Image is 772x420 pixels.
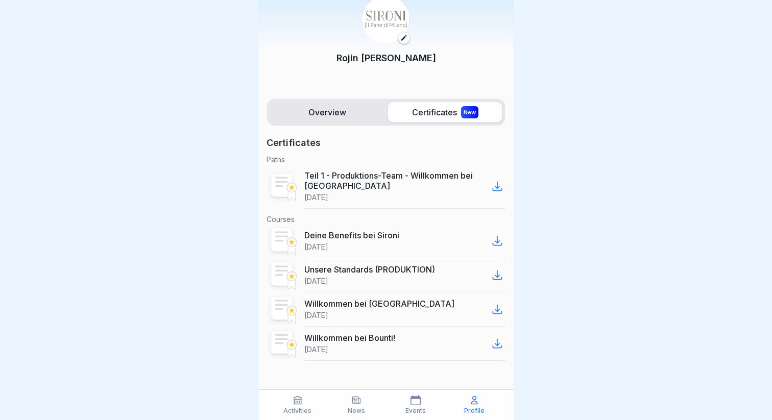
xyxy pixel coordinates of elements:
p: Certificates [267,137,321,149]
p: [DATE] [304,277,328,286]
label: Certificates [388,102,502,122]
p: [DATE] [304,193,328,202]
p: Deine Benefits bei Sironi [304,230,399,240]
p: [DATE] [304,345,328,354]
p: Teil 1 - Produktions-Team - Willkommen bei [GEOGRAPHIC_DATA] [304,170,489,191]
label: Overview [270,102,384,122]
p: Willkommen bei Bounti! [304,333,395,343]
p: Unsere Standards (PRODUKTION) [304,264,435,275]
p: Courses [267,215,505,224]
p: Profile [464,407,485,414]
p: Willkommen bei [GEOGRAPHIC_DATA] [304,299,454,309]
p: Paths [267,155,505,164]
p: [DATE] [304,242,328,252]
div: New [461,106,478,118]
p: News [348,407,365,414]
p: [DATE] [304,311,328,320]
p: Events [405,407,426,414]
p: Rojin [PERSON_NAME] [336,51,436,65]
p: Activities [283,407,311,414]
